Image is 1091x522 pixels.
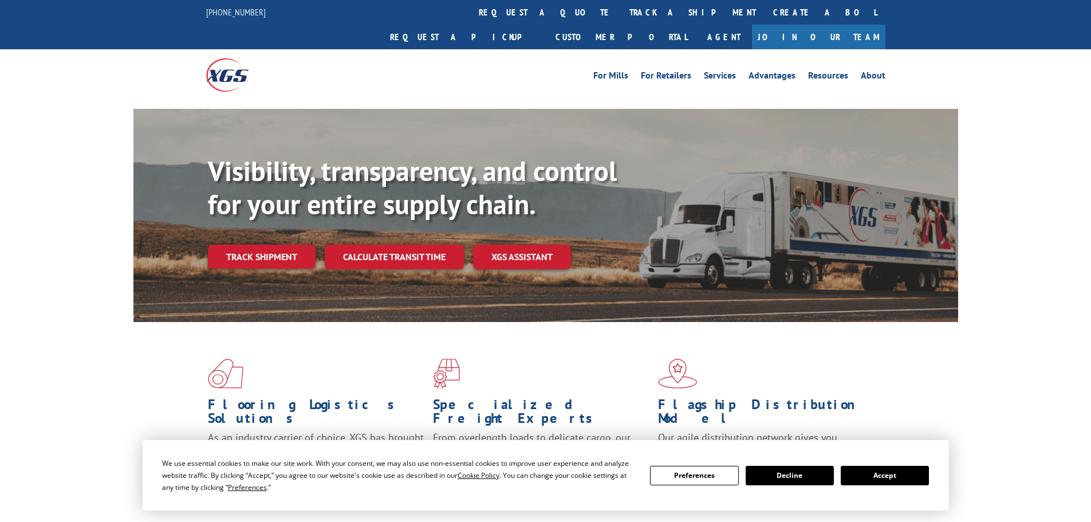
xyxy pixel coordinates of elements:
[752,25,885,49] a: Join Our Team
[208,245,316,269] a: Track shipment
[547,25,696,49] a: Customer Portal
[650,466,738,485] button: Preferences
[593,71,628,84] a: For Mills
[696,25,752,49] a: Agent
[162,457,636,493] div: We use essential cookies to make our site work. With your consent, we may also use non-essential ...
[749,71,795,84] a: Advantages
[208,431,424,472] span: As an industry carrier of choice, XGS has brought innovation and dedication to flooring logistics...
[658,431,869,458] span: Our agile distribution network gives you nationwide inventory management on demand.
[473,245,571,269] a: XGS ASSISTANT
[325,245,464,269] a: Calculate transit time
[841,466,929,485] button: Accept
[746,466,834,485] button: Decline
[206,6,266,18] a: [PHONE_NUMBER]
[381,25,547,49] a: Request a pickup
[433,359,460,388] img: xgs-icon-focused-on-flooring-red
[208,359,243,388] img: xgs-icon-total-supply-chain-intelligence-red
[433,398,649,431] h1: Specialized Freight Experts
[208,153,617,222] b: Visibility, transparency, and control for your entire supply chain.
[861,71,885,84] a: About
[433,431,649,482] p: From overlength loads to delicate cargo, our experienced staff knows the best way to move your fr...
[658,398,875,431] h1: Flagship Distribution Model
[208,398,424,431] h1: Flooring Logistics Solutions
[228,482,267,492] span: Preferences
[658,359,698,388] img: xgs-icon-flagship-distribution-model-red
[458,470,499,480] span: Cookie Policy
[808,71,848,84] a: Resources
[641,71,691,84] a: For Retailers
[143,440,949,511] div: Cookie Consent Prompt
[704,71,736,84] a: Services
